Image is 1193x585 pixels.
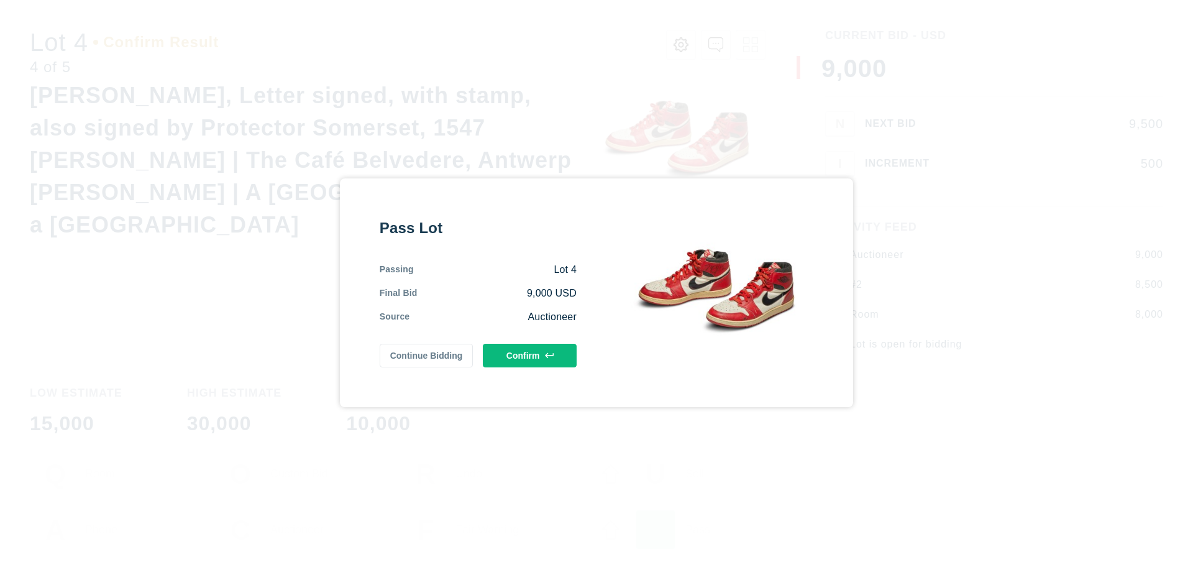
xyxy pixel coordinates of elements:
[483,344,577,367] button: Confirm
[380,344,473,367] button: Continue Bidding
[380,310,410,324] div: Source
[414,263,577,277] div: Lot 4
[380,263,414,277] div: Passing
[418,287,577,300] div: 9,000 USD
[380,218,577,238] div: Pass Lot
[380,287,418,300] div: Final Bid
[409,310,577,324] div: Auctioneer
